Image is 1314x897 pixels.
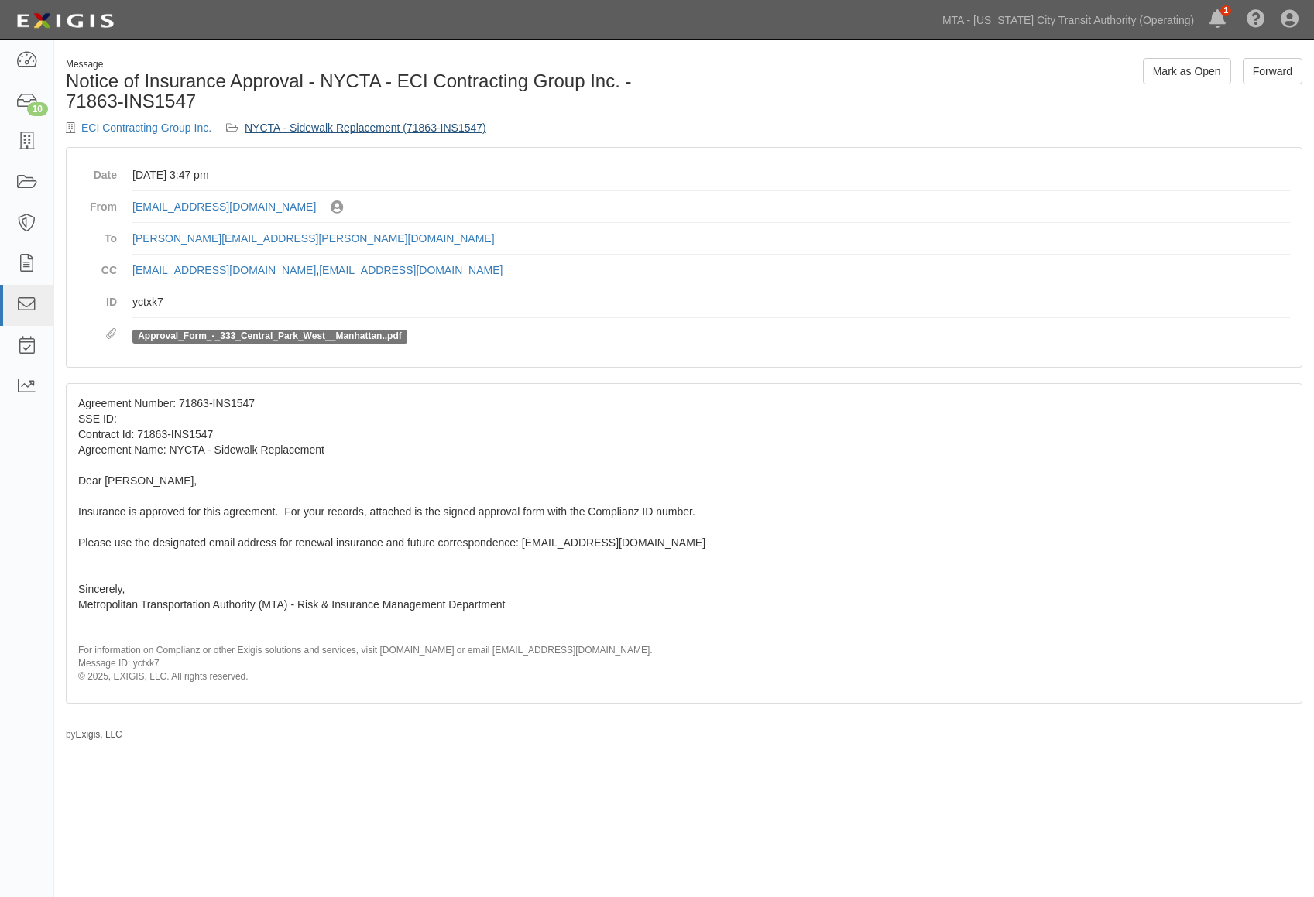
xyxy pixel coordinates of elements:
[78,644,1290,683] p: For information on Complianz or other Exigis solutions and services, visit [DOMAIN_NAME] or email...
[319,264,503,276] a: [EMAIL_ADDRESS][DOMAIN_NAME]
[1243,58,1302,84] a: Forward
[132,286,1290,318] dd: yctxk7
[132,200,316,213] a: [EMAIL_ADDRESS][DOMAIN_NAME]
[935,5,1202,36] a: MTA - [US_STATE] City Transit Authority (Operating)
[27,102,48,116] div: 10
[76,729,122,740] a: Exigis, LLC
[78,255,117,278] dt: CC
[66,58,673,71] div: Message
[78,191,117,214] dt: From
[1247,11,1265,29] i: Help Center - Complianz
[132,232,495,245] a: [PERSON_NAME][EMAIL_ADDRESS][PERSON_NAME][DOMAIN_NAME]
[12,7,118,35] img: Logo
[78,223,117,246] dt: To
[78,286,117,310] dt: ID
[81,122,211,134] a: ECI Contracting Group Inc.
[66,71,673,112] h1: Notice of Insurance Approval - NYCTA - ECI Contracting Group Inc. - 71863-INS1547
[132,255,1290,286] dd: ,
[78,397,1290,683] span: Agreement Number: 71863-INS1547 SSE ID: Contract Id: 71863-INS1547 Agreement Name: NYCTA - Sidewa...
[331,201,343,214] i: Sent by Luppino, Maria (Consultant)
[132,159,1290,191] dd: [DATE] 3:47 pm
[245,122,486,134] a: NYCTA - Sidewalk Replacement (71863-INS1547)
[78,159,117,183] dt: Date
[138,330,402,341] a: Approval_Form_-_333_Central_Park_West__Manhattan..pdf
[1143,58,1231,84] a: Mark as Open
[106,329,117,340] i: Attachments
[66,728,122,741] small: by
[132,264,316,276] a: [EMAIL_ADDRESS][DOMAIN_NAME]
